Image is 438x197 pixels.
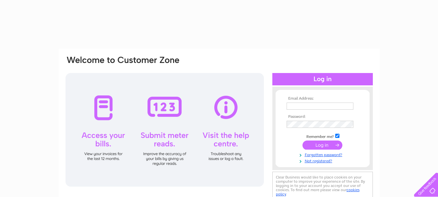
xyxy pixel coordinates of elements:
[285,133,360,139] td: Remember me?
[285,115,360,119] th: Password:
[302,141,342,150] input: Submit
[287,157,360,164] a: Not registered?
[276,188,360,196] a: cookies policy
[285,96,360,101] th: Email Address:
[287,151,360,157] a: Forgotten password?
